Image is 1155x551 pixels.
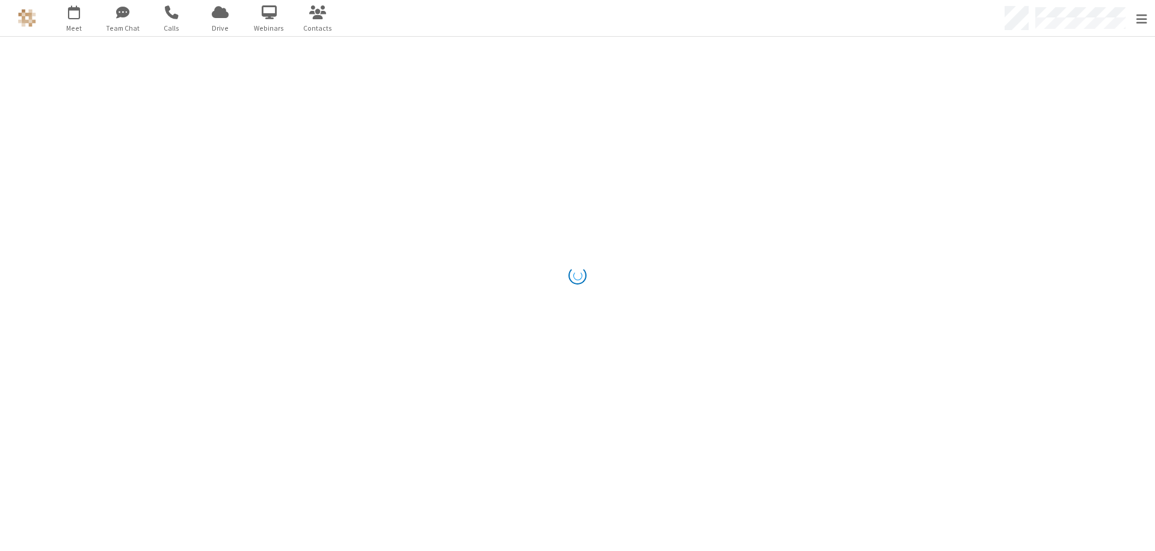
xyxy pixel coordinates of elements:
span: Contacts [295,23,340,34]
span: Meet [52,23,97,34]
span: Drive [198,23,243,34]
span: Calls [149,23,194,34]
img: QA Selenium DO NOT DELETE OR CHANGE [18,9,36,27]
span: Team Chat [100,23,146,34]
span: Webinars [247,23,292,34]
